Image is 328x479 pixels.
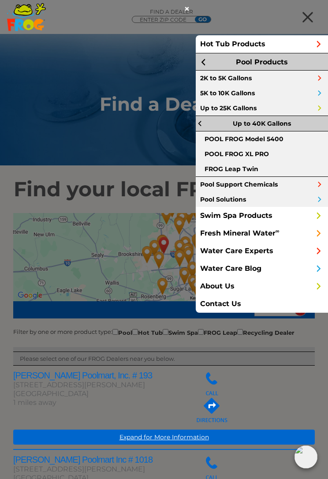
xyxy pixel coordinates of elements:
a: Water Care Experts [196,242,328,260]
a: Fresh Mineral Water∞ [196,225,328,242]
sup: ∞ [276,228,280,234]
a: Pool Products [196,53,328,71]
a: Expand for More Information [13,430,315,445]
a: Up to 25K Gallons [196,101,328,116]
a: Swim Spa Products [196,207,328,225]
a: Pool Solutions [196,192,328,207]
a: Contact Us [196,295,328,313]
a: 5K to 10K Gallons [196,86,328,101]
a: 2K to 5K Gallons [196,71,328,86]
a: POOL FROG Model 5400 [196,131,328,146]
a: FROG Leap Twin [196,161,328,176]
a: POOL FROG XL PRO [196,146,328,161]
a: Pool Support Chemicals [196,177,328,192]
a: Hot Tub Products [196,35,328,53]
a: Water Care Blog [196,260,328,277]
a: About Us [196,277,328,295]
a: Up to 40K Gallons [196,116,328,131]
img: openIcon [294,445,317,468]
